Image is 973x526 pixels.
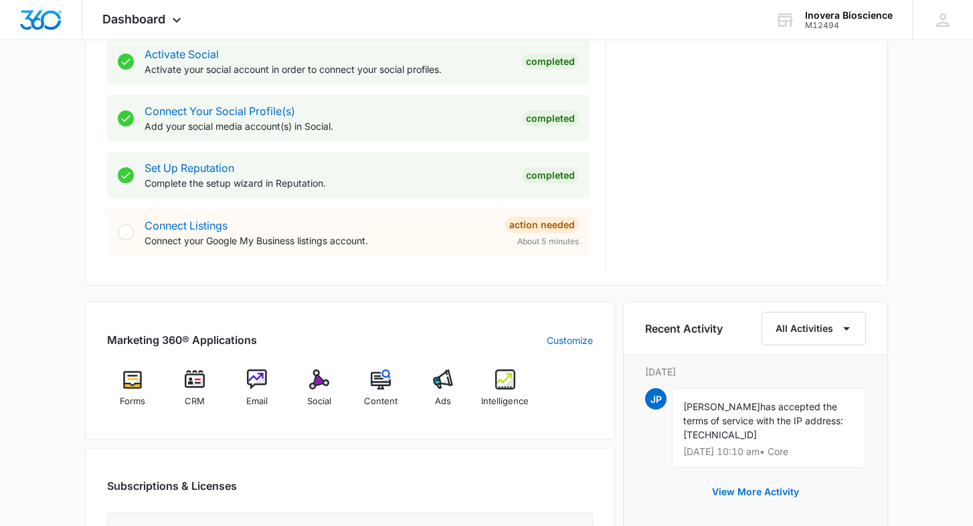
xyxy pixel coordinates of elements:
[522,167,579,183] div: Completed
[185,395,205,408] span: CRM
[645,365,866,379] p: [DATE]
[107,332,257,348] h2: Marketing 360® Applications
[107,478,237,494] h2: Subscriptions & Licenses
[805,10,893,21] div: account name
[645,388,667,410] span: JP
[355,369,407,418] a: Content
[145,104,295,118] a: Connect Your Social Profile(s)
[522,110,579,126] div: Completed
[683,447,855,456] p: [DATE] 10:10 am • Core
[232,369,283,418] a: Email
[145,161,234,175] a: Set Up Reputation
[435,395,451,408] span: Ads
[683,429,757,440] span: [TECHNICAL_ID]
[145,219,228,232] a: Connect Listings
[481,395,529,408] span: Intelligence
[805,21,893,30] div: account id
[522,54,579,70] div: Completed
[364,395,397,408] span: Content
[307,395,331,408] span: Social
[547,333,593,347] a: Customize
[480,369,531,418] a: Intelligence
[762,312,866,345] button: All Activities
[699,476,812,508] button: View More Activity
[145,234,495,248] p: Connect your Google My Business listings account.
[246,395,268,408] span: Email
[645,321,723,337] h6: Recent Activity
[169,369,221,418] a: CRM
[145,176,511,190] p: Complete the setup wizard in Reputation.
[145,119,511,133] p: Add your social media account(s) in Social.
[102,12,165,26] span: Dashboard
[145,48,219,61] a: Activate Social
[505,217,579,233] div: Action Needed
[517,236,579,248] span: About 5 minutes
[683,401,843,426] span: has accepted the terms of service with the IP address:
[683,401,760,412] span: [PERSON_NAME]
[107,369,159,418] a: Forms
[120,395,145,408] span: Forms
[145,62,511,76] p: Activate your social account in order to connect your social profiles.
[418,369,469,418] a: Ads
[293,369,345,418] a: Social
